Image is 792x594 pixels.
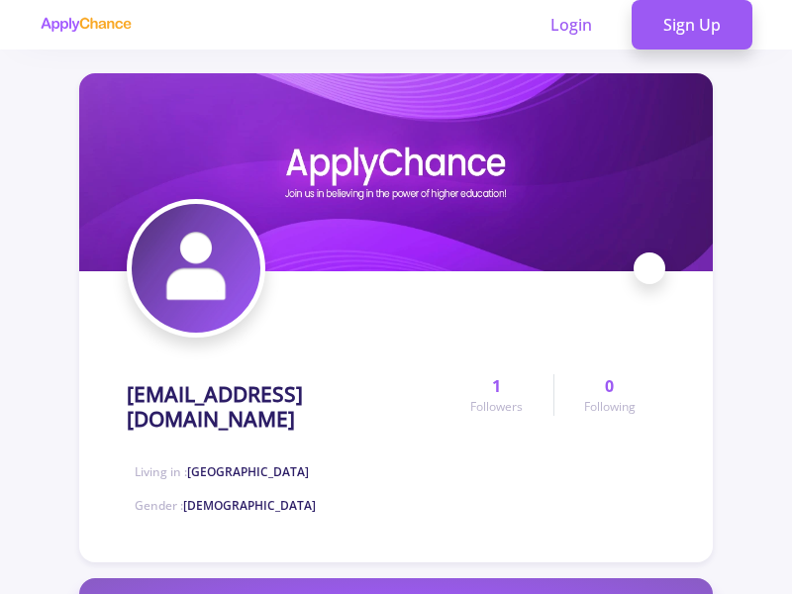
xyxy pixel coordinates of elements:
span: [GEOGRAPHIC_DATA] [187,463,309,480]
span: Living in : [135,463,309,480]
span: 1 [492,374,501,398]
img: applychance logo text only [40,17,132,33]
h1: [EMAIL_ADDRESS][DOMAIN_NAME] [127,382,441,432]
span: Following [584,398,636,416]
span: Gender : [135,497,316,514]
a: 0Following [553,374,665,416]
span: Followers [470,398,523,416]
img: ppasricha@laurentian.cacover image [79,73,713,271]
a: 1Followers [441,374,552,416]
span: [DEMOGRAPHIC_DATA] [183,497,316,514]
span: 0 [605,374,614,398]
img: ppasricha@laurentian.caavatar [132,204,260,333]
